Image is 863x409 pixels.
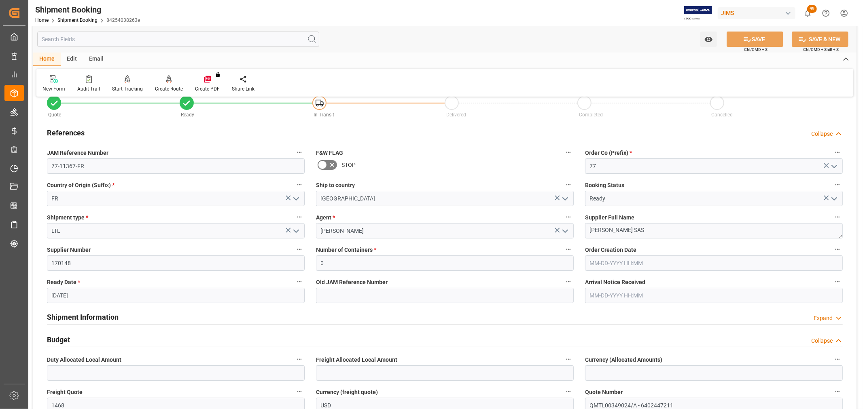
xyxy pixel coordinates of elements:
img: Exertis%20JAM%20-%20Email%20Logo.jpg_1722504956.jpg [684,6,712,20]
h2: References [47,127,85,138]
div: Collapse [811,130,833,138]
span: Quote [49,112,61,118]
div: Start Tracking [112,85,143,93]
span: Old JAM Reference Number [316,278,388,287]
button: Ready Date * [294,276,305,287]
button: open menu [559,225,571,237]
span: Arrival Notice Received [585,278,645,287]
span: STOP [341,161,356,169]
span: Ship to country [316,181,355,190]
div: JIMS [718,7,795,19]
button: Ship to country [563,179,574,190]
button: show 49 new notifications [799,4,817,22]
button: open menu [700,32,717,47]
button: Help Center [817,4,835,22]
div: Collapse [811,337,833,345]
button: Arrival Notice Received [832,276,843,287]
span: Supplier Number [47,246,91,254]
button: Currency (Allocated Amounts) [832,354,843,365]
div: Shipment Booking [35,4,140,16]
span: F&W FLAG [316,149,343,157]
button: open menu [828,192,840,205]
span: 49 [807,5,817,13]
textarea: [PERSON_NAME] SAS [585,223,843,238]
h2: Shipment Information [47,312,119,323]
div: Create Route [155,85,183,93]
span: Freight Allocated Local Amount [316,356,397,364]
span: Order Co (Prefix) [585,149,632,157]
button: Country of Origin (Suffix) * [294,179,305,190]
div: Expand [814,314,833,323]
span: Supplier Full Name [585,213,634,222]
button: open menu [290,225,302,237]
span: Freight Quote [47,388,83,396]
button: Order Creation Date [832,244,843,255]
button: Booking Status [832,179,843,190]
button: Freight Allocated Local Amount [563,354,574,365]
button: SAVE & NEW [792,32,848,47]
button: Supplier Full Name [832,212,843,222]
div: Email [83,53,110,66]
a: Shipment Booking [57,17,98,23]
input: Type to search/select [47,191,305,206]
button: Duty Allocated Local Amount [294,354,305,365]
h2: Budget [47,334,70,345]
button: Shipment type * [294,212,305,222]
button: Old JAM Reference Number [563,276,574,287]
span: In-Transit [314,112,334,118]
div: New Form [42,85,65,93]
input: MM-DD-YYYY HH:MM [585,288,843,303]
span: Duty Allocated Local Amount [47,356,121,364]
button: F&W FLAG [563,147,574,158]
span: Shipment type [47,213,88,222]
span: Ready [181,112,194,118]
button: Number of Containers * [563,244,574,255]
button: Order Co (Prefix) * [832,147,843,158]
div: Share Link [232,85,254,93]
button: JAM Reference Number [294,147,305,158]
button: Currency (freight quote) [563,386,574,397]
span: Ready Date [47,278,80,287]
input: MM-DD-YYYY HH:MM [585,255,843,271]
span: JAM Reference Number [47,149,108,157]
input: Search Fields [37,32,319,47]
span: Booking Status [585,181,624,190]
input: MM-DD-YYYY [47,288,305,303]
span: Ctrl/CMD + Shift + S [803,46,839,53]
div: Edit [61,53,83,66]
button: SAVE [727,32,783,47]
span: Delivered [446,112,466,118]
button: Agent * [563,212,574,222]
span: Country of Origin (Suffix) [47,181,115,190]
button: JIMS [718,5,799,21]
span: Currency (Allocated Amounts) [585,356,662,364]
span: Currency (freight quote) [316,388,378,396]
span: Agent [316,213,335,222]
button: open menu [828,160,840,173]
span: Cancelled [712,112,733,118]
button: Quote Number [832,386,843,397]
button: open menu [559,192,571,205]
a: Home [35,17,49,23]
span: Ctrl/CMD + S [744,46,768,53]
span: Quote Number [585,388,623,396]
button: Supplier Number [294,244,305,255]
button: Freight Quote [294,386,305,397]
div: Home [33,53,61,66]
span: Number of Containers [316,246,376,254]
span: Order Creation Date [585,246,636,254]
button: open menu [290,192,302,205]
div: Audit Trail [77,85,100,93]
span: Completed [579,112,603,118]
